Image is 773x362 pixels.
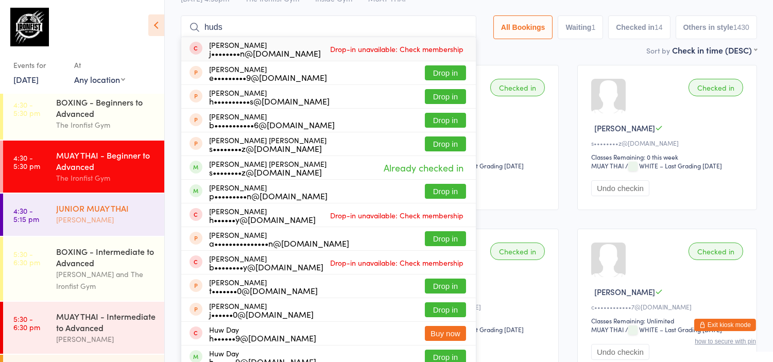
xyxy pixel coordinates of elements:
[209,207,316,223] div: [PERSON_NAME]
[591,325,624,334] div: MUAY THAI
[425,136,466,151] button: Drop in
[209,112,335,129] div: [PERSON_NAME]
[13,74,39,85] a: [DATE]
[209,239,349,247] div: a•••••••••••••••n@[DOMAIN_NAME]
[10,8,49,46] img: The Ironfist Gym
[13,100,40,117] time: 4:30 - 5:30 pm
[209,120,335,129] div: b•••••••••••6@[DOMAIN_NAME]
[56,333,156,345] div: [PERSON_NAME]
[625,325,722,334] span: / WHITE – Last Grading [DATE]
[558,15,603,39] button: Waiting1
[425,279,466,294] button: Drop in
[13,250,40,266] time: 5:30 - 6:30 pm
[655,23,663,31] div: 14
[490,79,545,96] div: Checked in
[490,243,545,260] div: Checked in
[74,57,125,74] div: At
[209,231,349,247] div: [PERSON_NAME]
[209,160,327,176] div: [PERSON_NAME] [PERSON_NAME]
[209,49,321,57] div: j••••••••n@[DOMAIN_NAME]
[646,45,670,56] label: Sort by
[13,153,40,170] time: 4:30 - 5:30 pm
[209,215,316,223] div: h••••••y@[DOMAIN_NAME]
[56,311,156,333] div: MUAY THAI - Intermediate to Advanced
[209,65,327,81] div: [PERSON_NAME]
[74,74,125,85] div: Any location
[591,139,746,147] div: s••••••••z@[DOMAIN_NAME]
[493,15,553,39] button: All Bookings
[425,326,466,341] button: Buy now
[209,168,327,176] div: s••••••••z@[DOMAIN_NAME]
[209,89,330,105] div: [PERSON_NAME]
[328,255,466,270] span: Drop-in unavailable: Check membership
[56,246,156,268] div: BOXING - Intermediate to Advanced
[209,41,321,57] div: [PERSON_NAME]
[3,194,164,236] a: 4:30 -5:15 pmJUNIOR MUAY THAI[PERSON_NAME]
[676,15,757,39] button: Others in style1430
[181,15,476,39] input: Search
[328,208,466,223] span: Drop-in unavailable: Check membership
[591,152,746,161] div: Classes Remaining: 0 this week
[209,278,318,295] div: [PERSON_NAME]
[425,113,466,128] button: Drop in
[3,237,164,301] a: 5:30 -6:30 pmBOXING - Intermediate to Advanced[PERSON_NAME] and The Ironfist Gym
[209,254,323,271] div: [PERSON_NAME]
[625,161,722,170] span: / WHITE – Last Grading [DATE]
[733,23,749,31] div: 1430
[209,136,327,152] div: [PERSON_NAME] [PERSON_NAME]
[425,89,466,104] button: Drop in
[209,183,328,200] div: [PERSON_NAME]
[13,206,39,223] time: 4:30 - 5:15 pm
[592,23,596,31] div: 1
[689,243,743,260] div: Checked in
[56,202,156,214] div: JUNIOR MUAY THAI
[381,159,466,177] span: Already checked in
[209,286,318,295] div: t•••••••0@[DOMAIN_NAME]
[425,184,466,199] button: Drop in
[209,310,314,318] div: j••••••0@[DOMAIN_NAME]
[591,302,746,311] div: c••••••••••••7@[DOMAIN_NAME]
[694,319,756,331] button: Exit kiosk mode
[209,73,327,81] div: e•••••••••9@[DOMAIN_NAME]
[328,41,466,57] span: Drop-in unavailable: Check membership
[3,141,164,193] a: 4:30 -5:30 pmMUAY THAI - Beginner to AdvancedThe Ironfist Gym
[56,96,156,119] div: BOXING - Beginners to Advanced
[591,180,649,196] button: Undo checkin
[608,15,670,39] button: Checked in14
[209,325,316,342] div: Huw Day
[209,97,330,105] div: h••••••••••s@[DOMAIN_NAME]
[591,344,649,360] button: Undo checkin
[13,315,40,331] time: 5:30 - 6:30 pm
[209,263,323,271] div: b••••••••y@[DOMAIN_NAME]
[3,302,164,354] a: 5:30 -6:30 pmMUAY THAI - Intermediate to Advanced[PERSON_NAME]
[56,149,156,172] div: MUAY THAI - Beginner to Advanced
[209,334,316,342] div: h••••••9@[DOMAIN_NAME]
[594,286,655,297] span: [PERSON_NAME]
[209,302,314,318] div: [PERSON_NAME]
[591,161,624,170] div: MUAY THAI
[594,123,655,133] span: [PERSON_NAME]
[56,268,156,292] div: [PERSON_NAME] and The Ironfist Gym
[425,231,466,246] button: Drop in
[209,192,328,200] div: p•••••••••n@[DOMAIN_NAME]
[56,172,156,184] div: The Ironfist Gym
[13,57,64,74] div: Events for
[591,316,746,325] div: Classes Remaining: Unlimited
[672,44,757,56] div: Check in time (DESC)
[3,88,164,140] a: 4:30 -5:30 pmBOXING - Beginners to AdvancedThe Ironfist Gym
[425,302,466,317] button: Drop in
[695,338,756,345] button: how to secure with pin
[425,65,466,80] button: Drop in
[209,144,327,152] div: s••••••••z@[DOMAIN_NAME]
[689,79,743,96] div: Checked in
[56,119,156,131] div: The Ironfist Gym
[56,214,156,226] div: [PERSON_NAME]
